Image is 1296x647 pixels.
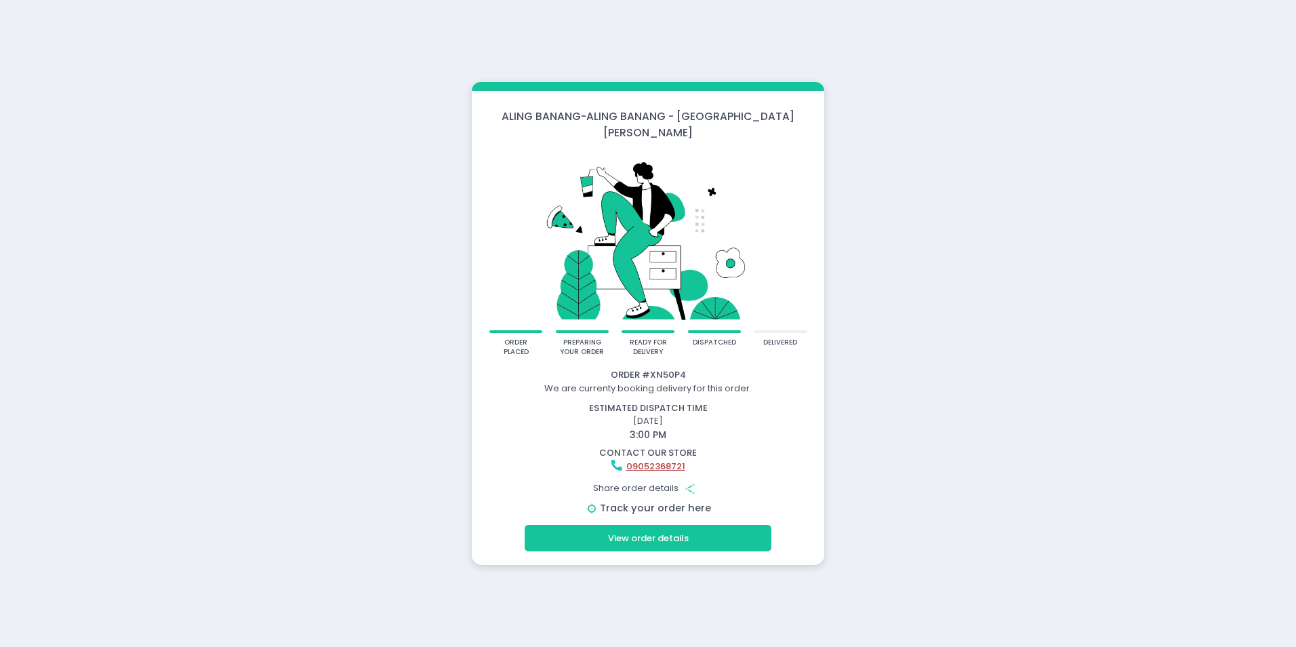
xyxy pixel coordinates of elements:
span: 3:00 PM [630,428,666,442]
div: ALING BANANG - ALING BANANG - [GEOGRAPHIC_DATA][PERSON_NAME] [472,109,824,140]
div: preparing your order [560,338,604,357]
div: order placed [494,338,538,357]
div: ready for delivery [626,338,670,357]
img: talkie [489,149,807,330]
div: [DATE] [466,401,831,442]
div: delivered [763,338,797,348]
button: View order details [525,525,771,551]
div: Order # XN50P4 [474,368,822,382]
div: estimated dispatch time [474,401,822,415]
a: Track your order here [600,501,711,515]
a: 09052368721 [626,460,685,473]
div: contact our store [474,446,822,460]
div: Share order details [474,475,822,501]
div: We are currenty booking delivery for this order. [474,382,822,395]
div: dispatched [693,338,736,348]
